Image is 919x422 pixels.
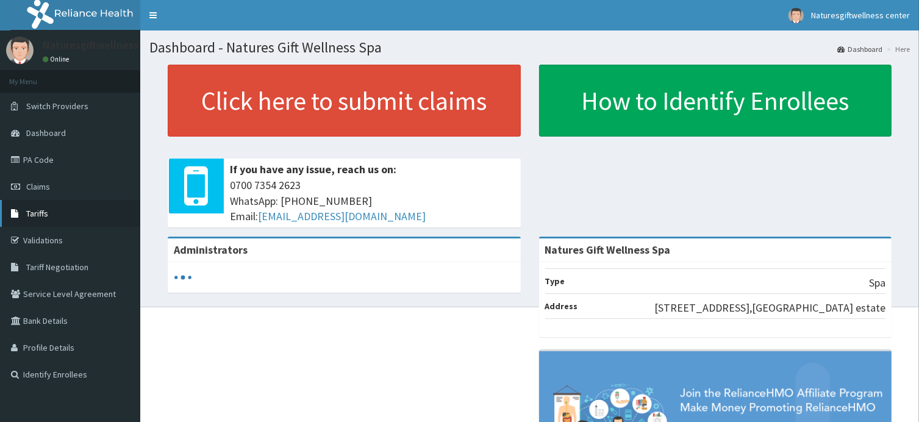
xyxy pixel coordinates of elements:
a: Dashboard [837,44,882,54]
a: Click here to submit claims [168,65,521,137]
a: Online [43,55,72,63]
b: Address [545,301,578,312]
span: Tariff Negotiation [26,262,88,273]
span: 0700 7354 2623 WhatsApp: [PHONE_NUMBER] Email: [230,177,515,224]
p: Naturesgiftwellness center [43,40,173,51]
a: [EMAIL_ADDRESS][DOMAIN_NAME] [258,209,426,223]
strong: Natures Gift Wellness Spa [545,243,671,257]
b: If you have any issue, reach us on: [230,162,396,176]
span: Naturesgiftwellness center [811,10,910,21]
b: Administrators [174,243,248,257]
span: Claims [26,181,50,192]
span: Switch Providers [26,101,88,112]
h1: Dashboard - Natures Gift Wellness Spa [149,40,910,55]
a: How to Identify Enrollees [539,65,892,137]
b: Type [545,276,565,287]
img: User Image [6,37,34,64]
li: Here [884,44,910,54]
span: Tariffs [26,208,48,219]
img: User Image [788,8,804,23]
svg: audio-loading [174,268,192,287]
p: [STREET_ADDRESS],[GEOGRAPHIC_DATA] estate [654,300,885,316]
p: Spa [869,275,885,291]
span: Dashboard [26,127,66,138]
